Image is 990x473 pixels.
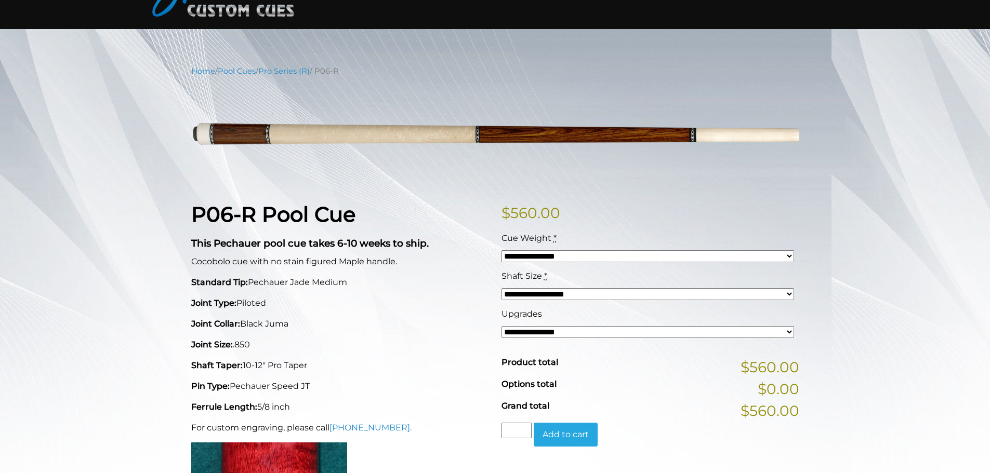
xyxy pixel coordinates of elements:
[191,340,233,349] strong: Joint Size:
[191,359,489,372] p: 10-12" Pro Taper
[191,381,230,391] strong: Pin Type:
[191,319,240,329] strong: Joint Collar:
[191,255,489,268] p: Cocobolo cue with no stain figured Maple handle.
[544,271,547,281] abbr: required
[758,378,799,400] span: $0.00
[501,271,542,281] span: Shaft Size
[191,277,248,287] strong: Standard Tip:
[191,318,489,330] p: Black Juma
[501,204,510,222] span: $
[218,66,256,76] a: Pool Cues
[553,233,557,243] abbr: required
[501,233,551,243] span: Cue Weight
[501,379,557,389] span: Options total
[501,204,560,222] bdi: 560.00
[191,85,799,186] img: P06-N.png
[191,297,489,309] p: Piloted
[191,401,489,413] p: 5/8 inch
[191,65,799,77] nav: Breadcrumb
[191,360,243,370] strong: Shaft Taper:
[191,402,257,412] strong: Ferrule Length:
[741,400,799,422] span: $560.00
[191,66,215,76] a: Home
[191,201,355,227] strong: P06-R Pool Cue
[501,401,549,411] span: Grand total
[191,422,489,434] p: For custom engraving, please call
[191,339,489,351] p: .850
[258,66,310,76] a: Pro Series (R)
[501,309,542,319] span: Upgrades
[501,357,558,367] span: Product total
[501,423,532,438] input: Product quantity
[329,423,412,433] a: [PHONE_NUMBER].
[191,298,236,308] strong: Joint Type:
[191,276,489,289] p: Pechauer Jade Medium
[741,356,799,378] span: $560.00
[191,237,429,249] strong: This Pechauer pool cue takes 6-10 weeks to ship.
[191,380,489,393] p: Pechauer Speed JT
[534,423,598,447] button: Add to cart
